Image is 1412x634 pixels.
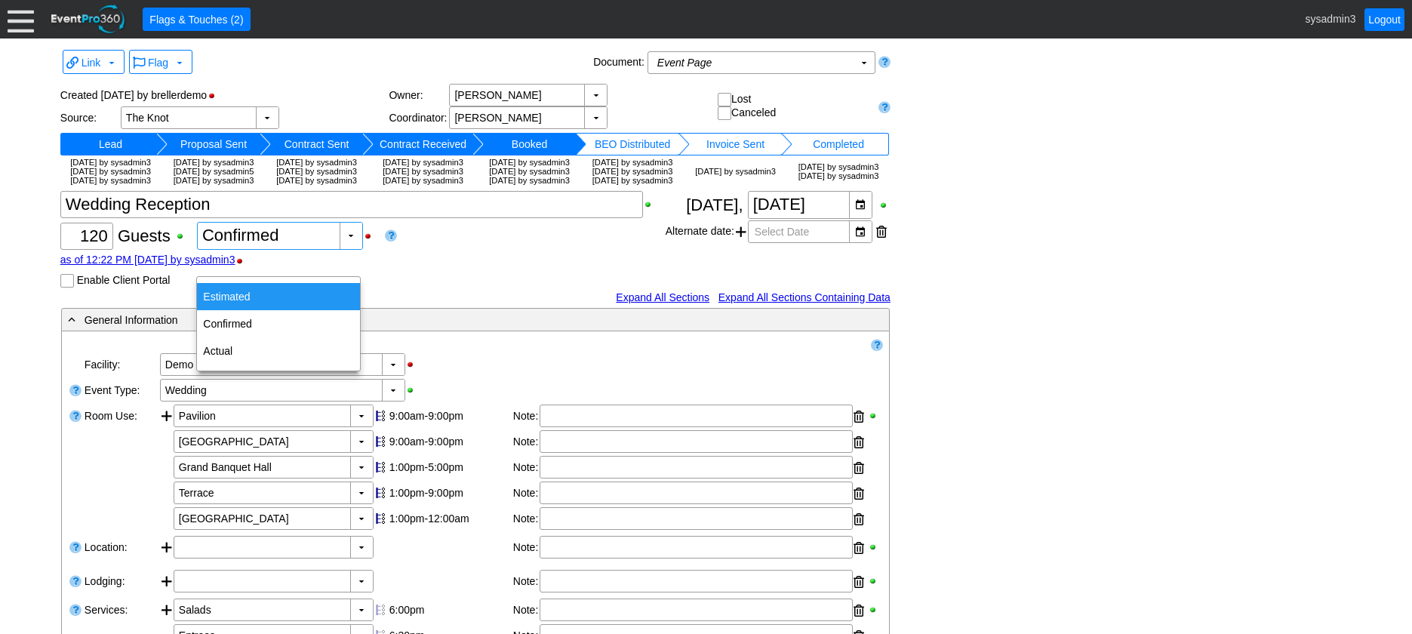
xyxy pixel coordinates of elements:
[736,220,746,243] span: Add another alternate date
[387,405,512,427] div: Edit start & end times
[8,6,34,32] div: Menu: Click or 'Crtl+M' to toggle menu open/close
[854,405,864,428] div: Remove room
[854,457,864,479] div: Remove room
[854,482,864,505] div: Remove room
[868,542,881,552] div: Show Location when printing; click to hide Location when printing.
[146,11,246,27] span: Flags & Touches (2)
[60,84,389,106] div: Created [DATE] by brellerdemo
[686,195,743,214] span: [DATE],
[146,12,246,27] span: Flags & Touches (2)
[513,507,540,531] div: Note:
[484,155,575,187] td: [DATE] by sysadmin3 [DATE] by sysadmin3 [DATE] by sysadmin3
[586,133,678,155] td: Change status to BEO Distributed
[854,431,864,454] div: Remove room
[484,133,575,155] td: Change status to Booked
[854,508,864,531] div: Remove room
[389,410,509,422] div: 9:00am-9:00pm
[197,283,360,310] div: Estimated
[374,456,387,479] div: Show this item on timeline; click to toggle
[513,456,540,480] div: Note:
[405,359,423,370] div: Hide Facility when printing; click to show Facility when printing.
[133,54,186,70] span: Flag
[513,536,540,560] div: Note:
[666,219,891,245] div: Alternate date:
[387,456,512,479] div: Edit start & end times
[387,507,512,530] div: Edit start & end times
[616,291,709,303] a: Expand All Sections
[83,403,158,534] div: Room Use:
[690,155,781,187] td: [DATE] by sysadmin3
[207,91,224,101] div: Hide Status Bar when printing; click to show Status Bar when printing.
[389,435,509,448] div: 9:00am-9:00pm
[513,482,540,506] div: Note:
[389,487,509,499] div: 1:00pm-9:00pm
[60,254,235,266] a: as of 12:22 PM [DATE] by sysadmin3
[854,599,864,622] div: Remove service
[854,537,864,559] div: Remove location
[196,276,361,371] div: dijit_form_FilteringSelect_4_popup
[389,512,509,525] div: 1:00pm-12:00am
[389,89,449,101] div: Owner:
[690,133,781,155] td: Change status to Invoice Sent
[405,385,423,395] div: Show Event Type when printing; click to hide Event Type when printing.
[389,112,449,124] div: Coordinator:
[374,507,387,530] div: Show this item on timeline; click to toggle
[387,599,512,621] div: Edit start & end times
[49,2,128,36] img: EventPro360
[513,599,540,623] div: Note:
[82,57,101,69] span: Link
[389,461,509,473] div: 1:00pm-5:00pm
[854,571,864,593] div: Remove lodging
[374,599,387,621] div: Don't show this item on timeline; click to toggle
[374,482,387,504] div: Show this item on timeline; click to toggle
[792,133,884,155] td: Change status to Completed
[868,576,881,586] div: Show Lodging when printing; click to hide Lodging when printing.
[65,133,156,155] td: Change status to Lead
[271,155,362,187] td: [DATE] by sysadmin3 [DATE] by sysadmin3 [DATE] by sysadmin3
[77,274,171,286] label: Enable Client Portal
[792,155,884,187] td: [DATE] by sysadmin3 [DATE] by sysadmin3
[374,430,387,453] div: Show this item on timeline; click to toggle
[387,482,512,504] div: Edit start & end times
[175,231,192,242] div: Show Guest Count when printing; click to hide Guest Count when printing.
[65,155,156,187] td: [DATE] by sysadmin3 [DATE] by sysadmin3 [DATE] by sysadmin3
[389,604,509,616] div: 6:00pm
[590,51,648,77] div: Document:
[643,199,660,210] div: Show Event Title when printing; click to hide Event Title when printing.
[868,411,881,421] div: Show Room Use when printing; click to hide Room Use when printing.
[876,220,887,243] div: Remove this date
[197,310,360,337] div: Confirmed
[513,570,540,594] div: Note:
[363,231,380,242] div: Hide Guest Count Status when printing; click to show Guest Count Status when printing.
[271,133,362,155] td: Change status to Contract Sent
[878,200,891,211] div: Show Event Date when printing; click to hide Event Date when printing.
[83,352,158,377] div: Facility:
[118,226,171,245] span: Guests
[83,568,158,597] div: Lodging:
[160,405,174,533] div: Add room
[586,155,678,187] td: [DATE] by sysadmin3 [DATE] by sysadmin3 [DATE] by sysadmin3
[160,536,174,567] div: Add room
[85,314,178,326] span: General Information
[868,605,881,615] div: Show Services when printing; click to hide Services when printing.
[374,133,472,155] td: Change status to Contract Received
[374,405,387,427] div: Show this item on timeline; click to toggle
[83,377,158,403] div: Event Type:
[387,430,512,453] div: Edit start & end times
[718,93,872,121] div: Lost Canceled
[235,256,252,266] div: Hide Guest Count Stamp when printing; click to show Guest Count Stamp when printing.
[168,155,259,187] td: [DATE] by sysadmin3 [DATE] by sysadmin5 [DATE] by sysadmin3
[657,57,712,69] i: Event Page
[1364,8,1404,31] a: Logout
[197,337,360,365] div: Actual
[83,534,158,568] div: Location:
[513,405,540,429] div: Note:
[718,291,891,303] a: Expand All Sections Containing Data
[66,54,118,70] span: Link
[374,155,472,187] td: [DATE] by sysadmin3 [DATE] by sysadmin3 [DATE] by sysadmin3
[1306,12,1356,24] span: sysadmin3
[160,570,174,596] div: Add lodging (or copy when double-clicked)
[168,133,259,155] td: Change status to Proposal Sent
[60,112,121,124] div: Source:
[65,311,824,328] div: General Information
